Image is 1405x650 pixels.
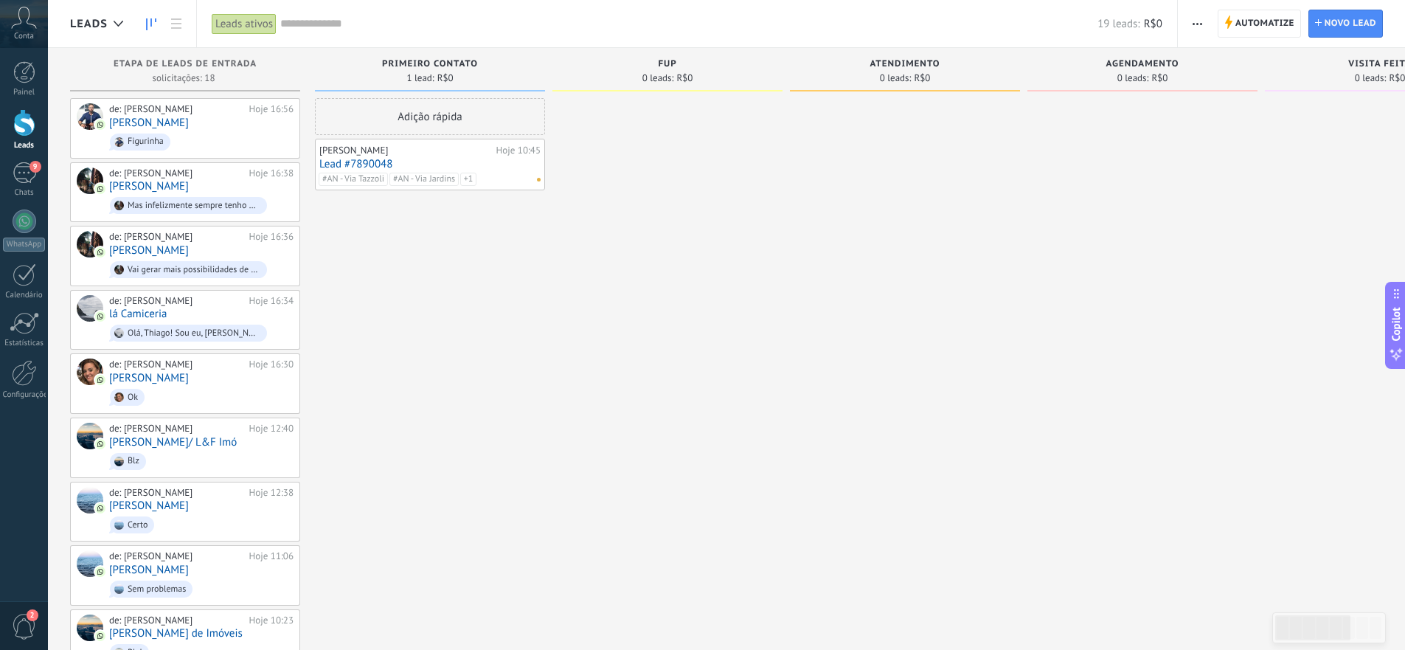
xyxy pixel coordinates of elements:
[114,59,257,69] span: Etapa de leads de entrada
[676,74,693,83] span: R$0
[109,117,189,129] a: [PERSON_NAME]
[880,74,912,83] span: 0 leads:
[164,10,189,38] a: Lista
[797,59,1013,72] div: Atendimento
[77,487,103,514] div: Gabriel
[109,180,189,193] a: [PERSON_NAME]
[77,550,103,577] div: Marcella Arruda Alves
[212,13,277,35] div: Leads ativos
[77,103,103,130] div: DIEGO GLAUBER
[109,103,244,115] div: de: [PERSON_NAME]
[249,423,294,435] div: Hoje 12:40
[1117,74,1149,83] span: 0 leads:
[109,308,167,320] a: lá Camiceria
[128,393,138,403] div: Ok
[109,423,244,435] div: de: [PERSON_NAME]
[658,59,676,69] span: FUP
[109,372,189,384] a: [PERSON_NAME]
[95,184,105,194] img: com.amocrm.amocrmwa.svg
[30,161,41,173] span: 9
[128,136,164,147] div: Figurinha
[1308,10,1383,38] a: Novo lead
[3,291,46,300] div: Calendário
[642,74,674,83] span: 0 leads:
[382,59,478,69] span: Primeiro Contato
[27,609,38,621] span: 2
[249,167,294,179] div: Hoje 16:38
[95,567,105,577] img: com.amocrm.amocrmwa.svg
[95,375,105,385] img: com.amocrm.amocrmwa.svg
[249,487,294,499] div: Hoje 12:38
[77,231,103,257] div: Mariza Torres
[109,244,189,257] a: [PERSON_NAME]
[322,59,538,72] div: Primeiro Contato
[77,59,293,72] div: Etapa de leads de entrada
[249,550,294,562] div: Hoje 11:06
[537,178,541,181] span: Nenhuma tarefa atribuída
[1325,10,1376,37] span: Novo lead
[3,339,46,348] div: Estatísticas
[249,103,294,115] div: Hoje 16:56
[406,74,434,83] span: 1 lead:
[128,584,186,595] div: Sem problemas
[1035,59,1250,72] div: Agendamento
[109,550,244,562] div: de: [PERSON_NAME]
[109,167,244,179] div: de: [PERSON_NAME]
[914,74,930,83] span: R$0
[249,231,294,243] div: Hoje 16:36
[109,231,244,243] div: de: [PERSON_NAME]
[1097,17,1139,31] span: 19 leads:
[77,167,103,194] div: Norma Barreto
[95,311,105,322] img: com.amocrm.amocrmwa.svg
[1187,10,1208,38] button: Mais
[3,88,46,97] div: Painel
[128,456,139,466] div: Blz
[77,295,103,322] div: lá Camiceria
[3,390,46,400] div: Configurações
[70,17,108,31] span: Leads
[249,359,294,370] div: Hoje 16:30
[109,615,244,626] div: de: [PERSON_NAME]
[95,247,105,257] img: com.amocrm.amocrmwa.svg
[128,520,148,530] div: Certo
[1106,59,1179,69] span: Agendamento
[3,188,46,198] div: Chats
[95,120,105,130] img: com.amocrm.amocrmwa.svg
[315,98,545,135] div: Adição rápida
[1389,74,1405,83] span: R$0
[77,615,103,641] div: Thiago Silva - Corretor de Imóveis
[95,631,105,641] img: com.amocrm.amocrmwa.svg
[249,295,294,307] div: Hoje 16:34
[319,173,388,186] span: #AN - Via Tazzoli
[95,503,105,514] img: com.amocrm.amocrmwa.svg
[128,328,260,339] div: Olá, Thiago! Sou eu, [PERSON_NAME], da La Camiceria do [GEOGRAPHIC_DATA]. Estou passando aqui par...
[3,238,45,252] div: WhatsApp
[1389,307,1404,341] span: Copilot
[139,10,164,38] a: Leads
[319,145,493,156] div: [PERSON_NAME]
[389,173,459,186] span: #AN - Via Jardins
[95,439,105,449] img: com.amocrm.amocrmwa.svg
[152,74,215,83] span: solicitações: 18
[870,59,940,69] span: Atendimento
[109,436,237,449] a: [PERSON_NAME]/ L&F Imó
[109,564,189,576] a: [PERSON_NAME]
[109,627,243,640] a: [PERSON_NAME] de Imóveis
[128,265,260,275] div: Vai gerar mais possibilidades de clientes
[560,59,775,72] div: FUP
[1144,17,1162,31] span: R$0
[3,141,46,151] div: Leads
[437,74,454,83] span: R$0
[77,423,103,449] div: Rosaldo Leocádio/ L&F Imó
[109,359,244,370] div: de: [PERSON_NAME]
[128,201,260,211] div: Mas infelizmente sempre tenho o empecilho por conta do valor de condomínio e a idade do prédio
[1235,10,1294,37] span: Automatize
[319,158,541,170] a: Lead #7890048
[249,615,294,626] div: Hoje 10:23
[496,145,541,156] div: Hoje 10:45
[109,499,189,512] a: [PERSON_NAME]
[14,32,34,41] span: Conta
[109,487,244,499] div: de: [PERSON_NAME]
[1151,74,1168,83] span: R$0
[1355,74,1387,83] span: 0 leads:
